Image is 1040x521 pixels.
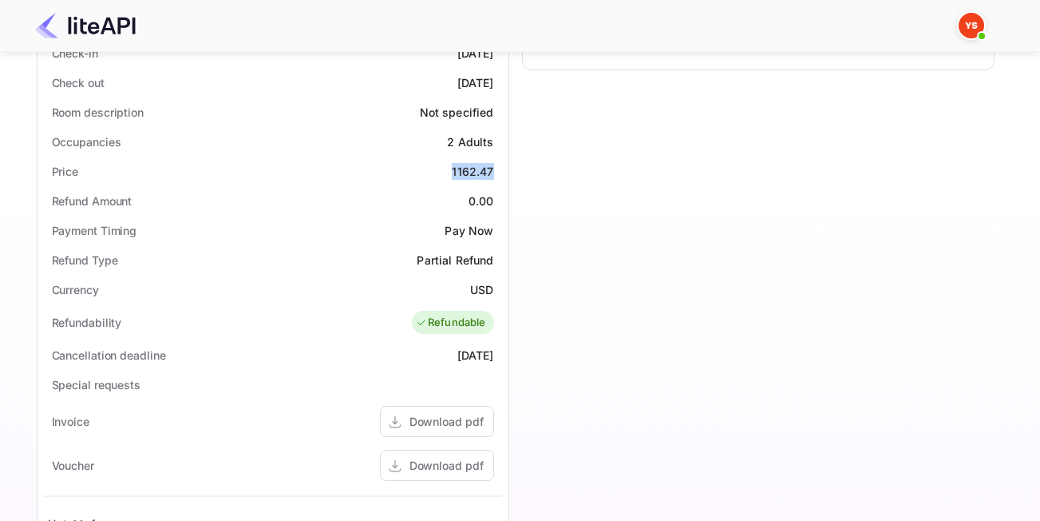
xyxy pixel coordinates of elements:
div: [DATE] [457,347,494,364]
div: Download pdf [409,413,484,430]
div: 2 Adults [447,133,493,150]
img: LiteAPI Logo [35,13,136,38]
div: Currency [52,281,99,298]
div: Check-in [52,45,98,62]
div: Refundability [52,314,122,331]
div: Refund Amount [52,193,132,209]
div: [DATE] [457,74,494,91]
div: Special requests [52,376,140,393]
div: Voucher [52,457,94,474]
div: [DATE] [457,45,494,62]
div: Partial Refund [417,252,493,268]
div: Cancellation deadline [52,347,166,364]
div: Room description [52,104,144,121]
div: Refund Type [52,252,118,268]
div: Download pdf [409,457,484,474]
div: Refundable [416,315,486,331]
div: 1162.47 [452,163,493,180]
div: USD [470,281,493,298]
div: Occupancies [52,133,121,150]
div: Payment Timing [52,222,137,239]
div: Check out [52,74,105,91]
div: Price [52,163,79,180]
div: Invoice [52,413,89,430]
img: Yandex Support [959,13,984,38]
div: 0.00 [469,193,494,209]
div: Not specified [420,104,494,121]
div: Pay Now [445,222,493,239]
